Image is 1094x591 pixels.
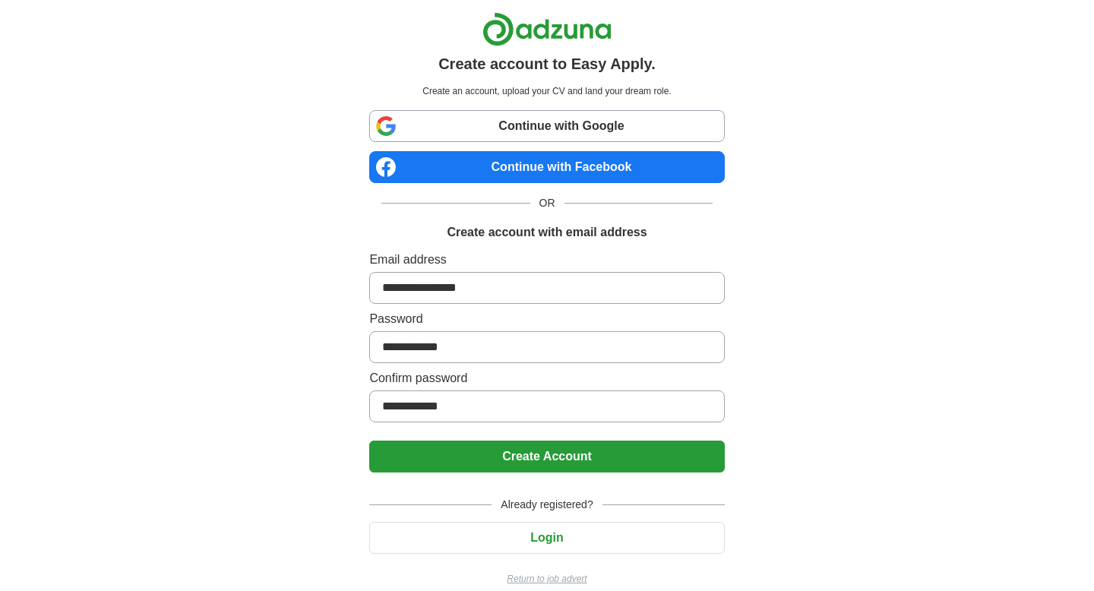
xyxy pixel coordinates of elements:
label: Confirm password [369,369,724,387]
button: Login [369,522,724,554]
h1: Create account to Easy Apply. [438,52,656,75]
label: Email address [369,251,724,269]
a: Login [369,531,724,544]
a: Continue with Google [369,110,724,142]
a: Return to job advert [369,572,724,586]
h1: Create account with email address [447,223,647,242]
span: OR [530,195,564,211]
img: Adzuna logo [482,12,612,46]
button: Create Account [369,441,724,472]
a: Continue with Facebook [369,151,724,183]
label: Password [369,310,724,328]
p: Create an account, upload your CV and land your dream role. [372,84,721,98]
span: Already registered? [492,497,602,513]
